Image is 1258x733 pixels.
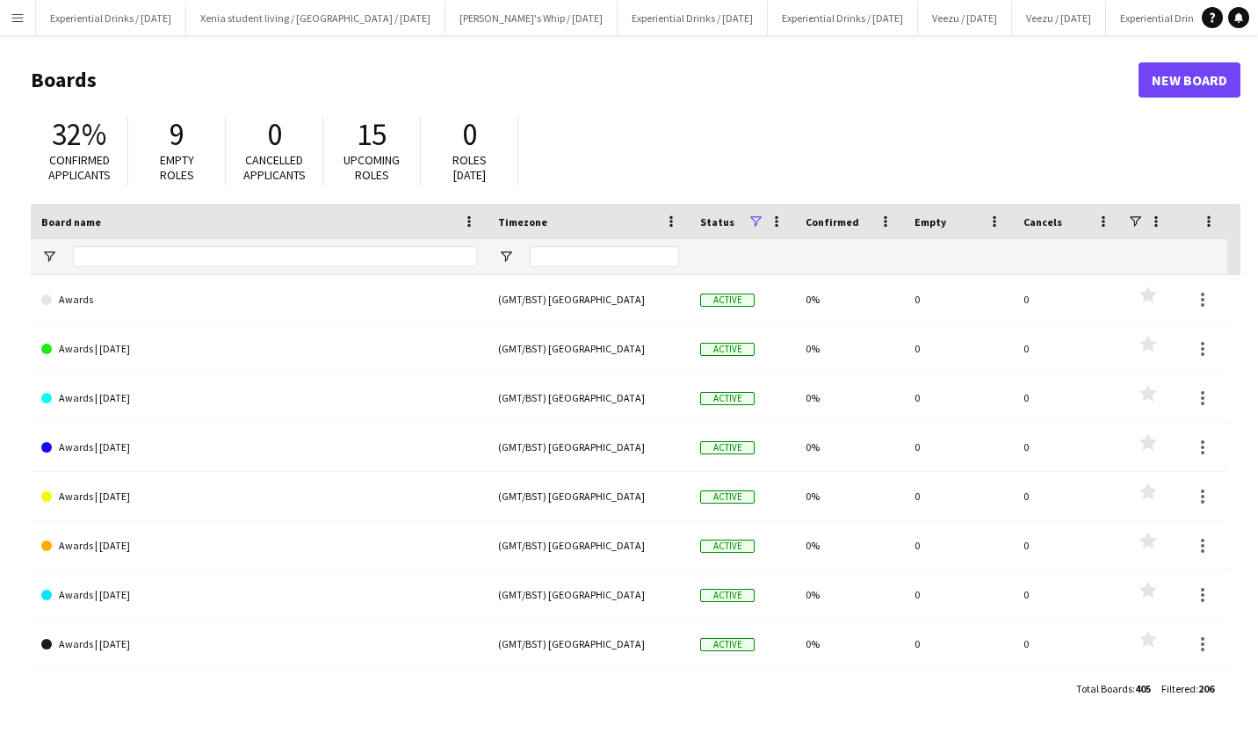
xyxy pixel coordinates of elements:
[41,521,477,570] a: Awards | [DATE]
[357,115,387,154] span: 15
[1106,1,1256,35] button: Experiential Drinks / [DATE]
[31,67,1139,93] h1: Boards
[41,423,477,472] a: Awards | [DATE]
[488,669,690,717] div: (GMT/BST) [GEOGRAPHIC_DATA]
[1198,682,1214,695] span: 206
[343,152,400,183] span: Upcoming roles
[498,249,514,265] button: Open Filter Menu
[1013,521,1122,570] div: 0
[41,472,477,521] a: Awards | [DATE]
[41,324,477,374] a: Awards | [DATE]
[1013,669,1122,717] div: 0
[52,115,106,154] span: 32%
[498,215,547,229] span: Timezone
[904,374,1013,422] div: 0
[618,1,768,35] button: Experiential Drinks / [DATE]
[41,215,101,229] span: Board name
[700,294,755,307] span: Active
[700,490,755,504] span: Active
[452,152,487,183] span: Roles [DATE]
[795,669,904,717] div: 0%
[530,246,679,267] input: Timezone Filter Input
[904,275,1013,323] div: 0
[904,669,1013,717] div: 0
[41,620,477,669] a: Awards | [DATE]
[904,521,1013,570] div: 0
[1013,275,1122,323] div: 0
[160,152,194,183] span: Empty roles
[904,570,1013,619] div: 0
[1013,472,1122,520] div: 0
[795,472,904,520] div: 0%
[795,275,904,323] div: 0%
[768,1,918,35] button: Experiential Drinks / [DATE]
[73,246,477,267] input: Board name Filter Input
[1013,324,1122,373] div: 0
[904,620,1013,668] div: 0
[700,343,755,356] span: Active
[795,324,904,373] div: 0%
[462,115,477,154] span: 0
[1076,671,1151,706] div: :
[904,423,1013,471] div: 0
[243,152,306,183] span: Cancelled applicants
[904,324,1013,373] div: 0
[1013,374,1122,422] div: 0
[700,589,755,602] span: Active
[488,423,690,471] div: (GMT/BST) [GEOGRAPHIC_DATA]
[48,152,111,183] span: Confirmed applicants
[488,472,690,520] div: (GMT/BST) [GEOGRAPHIC_DATA]
[1161,671,1214,706] div: :
[1013,620,1122,668] div: 0
[795,374,904,422] div: 0%
[488,374,690,422] div: (GMT/BST) [GEOGRAPHIC_DATA]
[41,275,477,324] a: Awards
[1135,682,1151,695] span: 405
[445,1,618,35] button: [PERSON_NAME]'s Whip / [DATE]
[915,215,946,229] span: Empty
[1076,682,1132,695] span: Total Boards
[700,540,755,553] span: Active
[1013,423,1122,471] div: 0
[918,1,1012,35] button: Veezu / [DATE]
[1012,1,1106,35] button: Veezu / [DATE]
[41,570,477,620] a: Awards | [DATE]
[700,215,734,229] span: Status
[795,620,904,668] div: 0%
[170,115,184,154] span: 9
[904,472,1013,520] div: 0
[186,1,445,35] button: Xenia student living / [GEOGRAPHIC_DATA] / [DATE]
[41,249,57,265] button: Open Filter Menu
[700,441,755,454] span: Active
[488,570,690,619] div: (GMT/BST) [GEOGRAPHIC_DATA]
[795,423,904,471] div: 0%
[1161,682,1196,695] span: Filtered
[488,275,690,323] div: (GMT/BST) [GEOGRAPHIC_DATA]
[41,669,477,718] a: Awards | [DATE]
[795,521,904,570] div: 0%
[1013,570,1122,619] div: 0
[700,638,755,651] span: Active
[267,115,282,154] span: 0
[41,374,477,423] a: Awards | [DATE]
[488,620,690,668] div: (GMT/BST) [GEOGRAPHIC_DATA]
[700,392,755,405] span: Active
[488,324,690,373] div: (GMT/BST) [GEOGRAPHIC_DATA]
[1023,215,1062,229] span: Cancels
[1139,62,1240,98] a: New Board
[36,1,186,35] button: Experiential Drinks / [DATE]
[488,521,690,570] div: (GMT/BST) [GEOGRAPHIC_DATA]
[806,215,859,229] span: Confirmed
[795,570,904,619] div: 0%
